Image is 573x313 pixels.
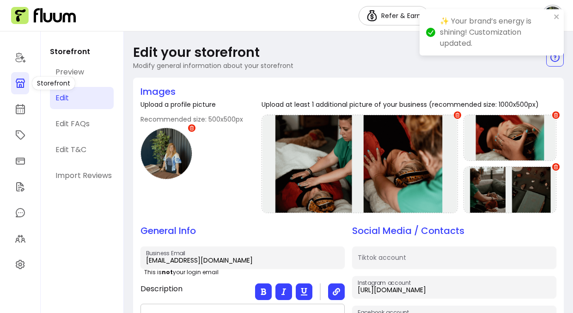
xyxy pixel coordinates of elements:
[50,139,114,161] a: Edit T&C
[55,144,86,155] div: Edit T&C
[140,128,192,179] div: Profile picture
[11,46,29,68] a: Home
[140,224,345,237] h2: General Info
[133,44,260,61] p: Edit your storefront
[50,61,114,83] a: Preview
[162,268,173,276] b: not
[11,72,29,94] a: Storefront
[11,227,29,250] a: Clients
[55,92,69,104] div: Edit
[358,279,414,287] label: Instagram account
[11,176,29,198] a: Forms
[11,253,29,276] a: Settings
[543,6,562,25] img: avatar
[358,256,551,265] input: Tiktok account
[262,100,556,109] p: Upload at least 1 additional picture of your business (recommended size: 1000x500px)
[140,100,243,109] p: Upload a profile picture
[140,85,556,98] h2: Images
[140,115,243,124] p: Recommended size: 500x500px
[11,150,29,172] a: Sales
[141,128,192,179] img: https://d22cr2pskkweo8.cloudfront.net/4228dc0a-6945-450d-831b-5b5786b52e13
[11,7,76,25] img: Fluum Logo
[464,115,556,160] img: https://d22cr2pskkweo8.cloudfront.net/6a21e702-33b9-4bd3-838a-eb5df7ac7b96
[146,249,189,257] label: Business Email
[436,6,562,25] button: avatar[PERSON_NAME] [PERSON_NAME]
[464,167,556,212] img: https://d22cr2pskkweo8.cloudfront.net/42b8620f-3a19-434b-a832-d801688ab7cd
[133,61,293,70] p: Modify general information about your storefront
[55,67,84,78] div: Preview
[146,256,339,265] input: Business Email
[463,115,556,161] div: Provider image 2
[11,98,29,120] a: Calendar
[554,13,560,20] button: close
[50,46,114,57] p: Storefront
[262,115,457,213] img: https://d22cr2pskkweo8.cloudfront.net/14ca963f-54f6-4267-ab7e-7e0e4ef44063
[140,283,183,295] span: Description
[50,113,114,135] a: Edit FAQs
[50,165,114,187] a: Import Reviews
[358,285,551,295] input: Instagram account
[11,202,29,224] a: My Messages
[55,170,112,181] div: Import Reviews
[32,77,75,90] div: Storefront
[50,87,114,109] a: Edit
[440,16,551,49] div: ✨ Your brand’s energy is shining! Customization updated.
[359,6,429,25] a: Refer & Earn
[352,224,556,237] h2: Social Media / Contacts
[55,118,90,129] div: Edit FAQs
[463,166,556,213] div: Provider image 3
[144,269,345,276] p: This is your login email
[11,124,29,146] a: Offerings
[262,115,458,213] div: Provider image 1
